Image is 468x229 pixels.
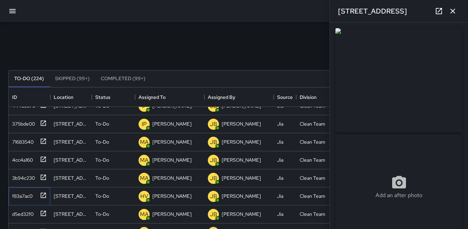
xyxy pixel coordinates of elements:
[54,87,73,107] div: Location
[9,190,33,200] div: f83a7ac0
[9,118,35,127] div: 375bde00
[9,172,35,181] div: 3b94c230
[222,120,261,127] p: [PERSON_NAME]
[54,138,88,145] div: 940 Howard Street
[222,175,261,181] p: [PERSON_NAME]
[135,87,204,107] div: Assigned To
[9,87,50,107] div: ID
[208,87,235,107] div: Assigned By
[210,192,217,201] p: JB
[95,211,109,218] p: To-Do
[50,87,92,107] div: Location
[54,120,88,127] div: 964 Howard Street
[142,120,147,128] p: IP
[274,87,296,107] div: Source
[222,138,261,145] p: [PERSON_NAME]
[140,138,149,146] p: MA
[139,87,166,107] div: Assigned To
[277,211,283,218] div: Jia
[222,193,261,200] p: [PERSON_NAME]
[152,138,192,145] p: [PERSON_NAME]
[9,136,34,145] div: 71683540
[54,193,88,200] div: 195-197 6th Street
[140,156,149,164] p: MA
[54,175,88,181] div: 964 Howard Street
[204,87,274,107] div: Assigned By
[210,174,217,183] p: JB
[140,174,149,183] p: MA
[152,120,192,127] p: [PERSON_NAME]
[210,210,217,219] p: JB
[300,175,325,181] div: Clean Team
[210,138,217,146] p: JB
[222,211,261,218] p: [PERSON_NAME]
[152,211,192,218] p: [PERSON_NAME]
[50,70,95,87] button: Skipped (99+)
[9,70,50,87] button: To-Do (224)
[95,138,109,145] p: To-Do
[277,156,283,163] div: Jia
[300,87,317,107] div: Division
[54,211,88,218] div: 181 6th Street
[140,192,148,201] p: HV
[54,156,88,163] div: 954 Howard Street
[277,138,283,145] div: Jia
[300,120,325,127] div: Clean Team
[9,154,33,163] div: 4cc4a160
[95,175,109,181] p: To-Do
[152,175,192,181] p: [PERSON_NAME]
[277,193,283,200] div: Jia
[296,87,339,107] div: Division
[300,156,325,163] div: Clean Team
[210,156,217,164] p: JB
[277,175,283,181] div: Jia
[152,193,192,200] p: [PERSON_NAME]
[277,120,283,127] div: Jia
[95,193,109,200] p: To-Do
[210,120,217,128] p: JB
[9,208,34,218] div: d5ed32f0
[95,120,109,127] p: To-Do
[152,156,192,163] p: [PERSON_NAME]
[92,87,135,107] div: Status
[277,87,293,107] div: Source
[300,193,325,200] div: Clean Team
[95,70,151,87] button: Completed (99+)
[222,156,261,163] p: [PERSON_NAME]
[300,138,325,145] div: Clean Team
[95,156,109,163] p: To-Do
[95,87,111,107] div: Status
[12,87,17,107] div: ID
[300,211,325,218] div: Clean Team
[140,210,149,219] p: MA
